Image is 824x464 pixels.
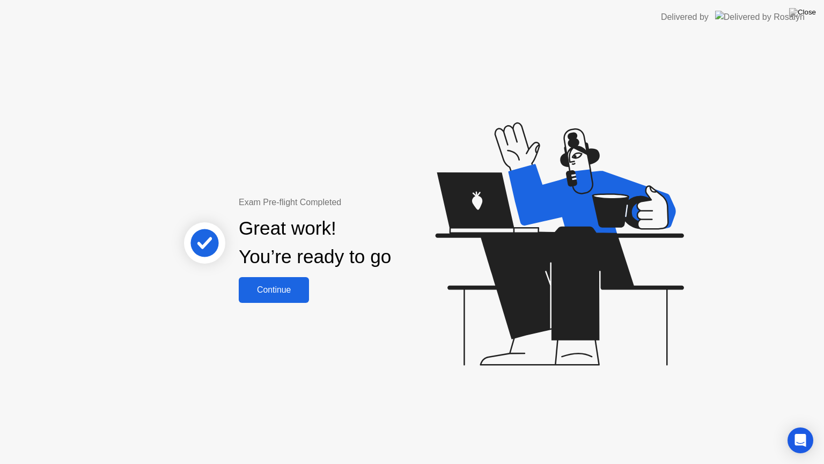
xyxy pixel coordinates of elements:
[239,196,460,209] div: Exam Pre-flight Completed
[789,8,816,17] img: Close
[661,11,709,24] div: Delivered by
[788,427,813,453] div: Open Intercom Messenger
[239,214,391,271] div: Great work! You’re ready to go
[239,277,309,303] button: Continue
[242,285,306,295] div: Continue
[715,11,805,23] img: Delivered by Rosalyn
